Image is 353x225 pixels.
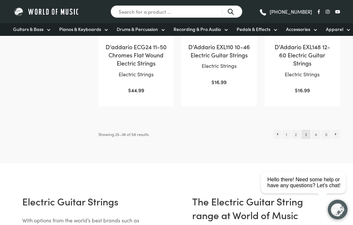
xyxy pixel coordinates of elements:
input: Search for a product ... [110,5,243,18]
a: Page 1 [282,130,290,139]
span: Drums & Percussion [117,26,158,33]
p: Electric Strings [188,62,250,70]
span: Apparel [326,26,343,33]
p: Electric Strings [105,70,167,79]
a: Page 2 [292,130,300,139]
p: Electric Strings [271,70,333,79]
h2: D’Addario EXL110 10-46 Electric Guitar Strings [188,43,250,59]
span: Guitars & Bass [13,26,43,33]
span: $ [211,79,214,86]
a: [PHONE_NUMBER] [259,7,312,17]
span: Page 3 [301,130,310,139]
a: ← [273,130,281,139]
p: Showing 25–36 of 58 results [98,130,149,139]
span: [PHONE_NUMBER] [270,9,312,14]
a: Page 4 [311,130,321,139]
nav: Product Pagination [273,130,340,139]
bdi: 16.99 [295,87,310,94]
span: Pedals & Effects [237,26,270,33]
bdi: 44.99 [128,87,144,94]
h3: The Electric Guitar String range at World of Music [192,195,331,222]
a: → [332,130,340,139]
span: Accessories [286,26,310,33]
h2: D’Addario EXL148 12-60 Electric Guitar Strings [271,43,333,68]
h2: D’addario ECG24 11-50 Chromes Flat Wound Electric Strings [105,43,167,68]
h2: Electric Guitar Strings [22,195,161,208]
span: Pianos & Keyboards [59,26,101,33]
span: $ [128,87,131,94]
span: $ [295,87,298,94]
a: Page 5 [322,130,331,139]
iframe: Chat with our support team [258,153,353,225]
bdi: 16.99 [211,79,227,86]
span: Recording & Pro Audio [174,26,221,33]
img: World of Music [13,7,80,17]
